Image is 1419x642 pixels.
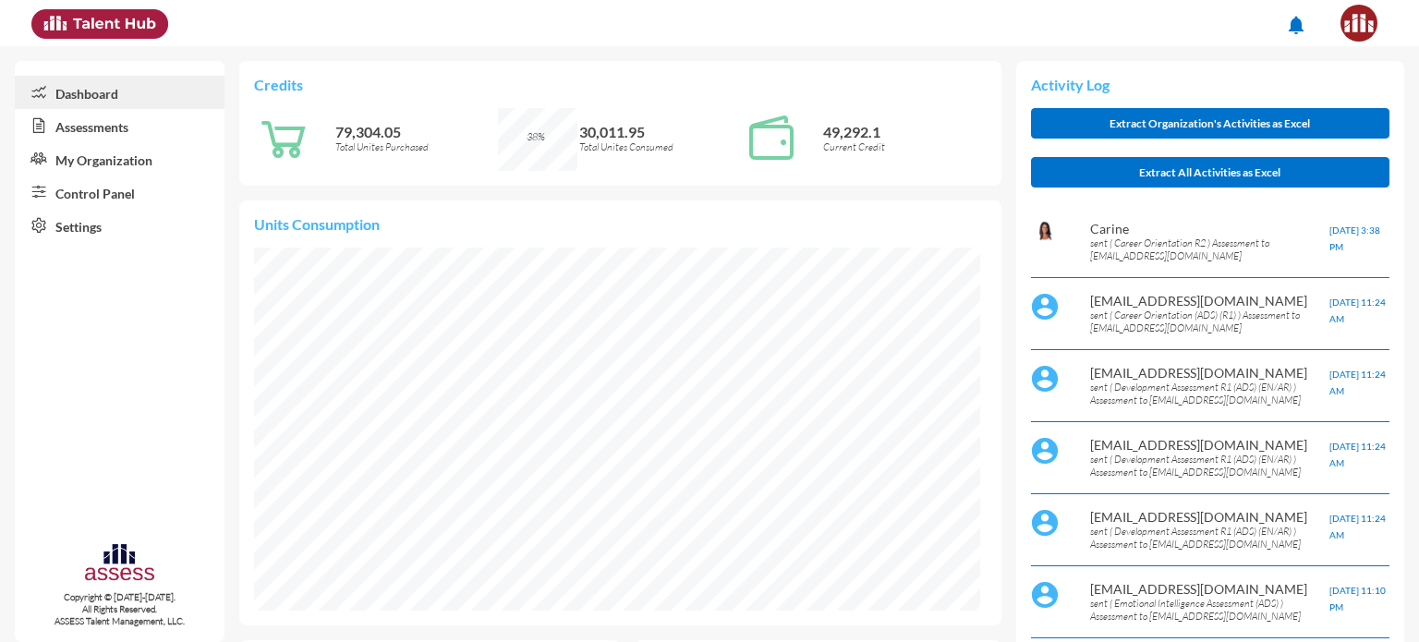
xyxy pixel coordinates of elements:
[1090,309,1329,334] p: sent ( Career Orientation (ADS) (R1) ) Assessment to [EMAIL_ADDRESS][DOMAIN_NAME]
[527,130,545,143] span: 38%
[254,215,987,233] p: Units Consumption
[1090,221,1329,236] p: Carine
[579,123,742,140] p: 30,011.95
[1285,14,1307,36] mat-icon: notifications
[1031,221,1059,241] img: b63dac60-c124-11ea-b896-7f3761cfa582_Carine.PNG
[15,109,224,142] a: Assessments
[1031,157,1389,188] button: Extract All Activities as Excel
[15,591,224,627] p: Copyright © [DATE]-[DATE]. All Rights Reserved. ASSESS Talent Management, LLC.
[335,140,498,153] p: Total Unites Purchased
[1031,108,1389,139] button: Extract Organization's Activities as Excel
[1329,224,1380,252] span: [DATE] 3:38 PM
[1031,293,1059,321] img: default%20profile%20image.svg
[1329,441,1386,468] span: [DATE] 11:24 AM
[15,209,224,242] a: Settings
[1329,369,1386,396] span: [DATE] 11:24 AM
[1031,76,1389,93] p: Activity Log
[1031,365,1059,393] img: default%20profile%20image.svg
[1090,437,1329,453] p: [EMAIL_ADDRESS][DOMAIN_NAME]
[579,140,742,153] p: Total Unites Consumed
[1090,365,1329,381] p: [EMAIL_ADDRESS][DOMAIN_NAME]
[1090,381,1329,406] p: sent ( Development Assessment R1 (ADS) (EN/AR) ) Assessment to [EMAIL_ADDRESS][DOMAIN_NAME]
[1090,509,1329,525] p: [EMAIL_ADDRESS][DOMAIN_NAME]
[335,123,498,140] p: 79,304.05
[1090,293,1329,309] p: [EMAIL_ADDRESS][DOMAIN_NAME]
[254,76,987,93] p: Credits
[823,140,986,153] p: Current Credit
[15,142,224,176] a: My Organization
[1090,236,1329,262] p: sent ( Career Orientation R2 ) Assessment to [EMAIL_ADDRESS][DOMAIN_NAME]
[1090,581,1329,597] p: [EMAIL_ADDRESS][DOMAIN_NAME]
[823,123,986,140] p: 49,292.1
[1090,597,1329,623] p: sent ( Emotional Intelligence Assessment (ADS) ) Assessment to [EMAIL_ADDRESS][DOMAIN_NAME]
[1090,525,1329,551] p: sent ( Development Assessment R1 (ADS) (EN/AR) ) Assessment to [EMAIL_ADDRESS][DOMAIN_NAME]
[1031,509,1059,537] img: default%20profile%20image.svg
[1329,513,1386,540] span: [DATE] 11:24 AM
[15,176,224,209] a: Control Panel
[1031,581,1059,609] img: default%20profile%20image.svg
[1329,585,1386,612] span: [DATE] 11:10 PM
[83,541,156,587] img: assesscompany-logo.png
[1090,453,1329,478] p: sent ( Development Assessment R1 (ADS) (EN/AR) ) Assessment to [EMAIL_ADDRESS][DOMAIN_NAME]
[1031,437,1059,465] img: default%20profile%20image.svg
[15,76,224,109] a: Dashboard
[1329,297,1386,324] span: [DATE] 11:24 AM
